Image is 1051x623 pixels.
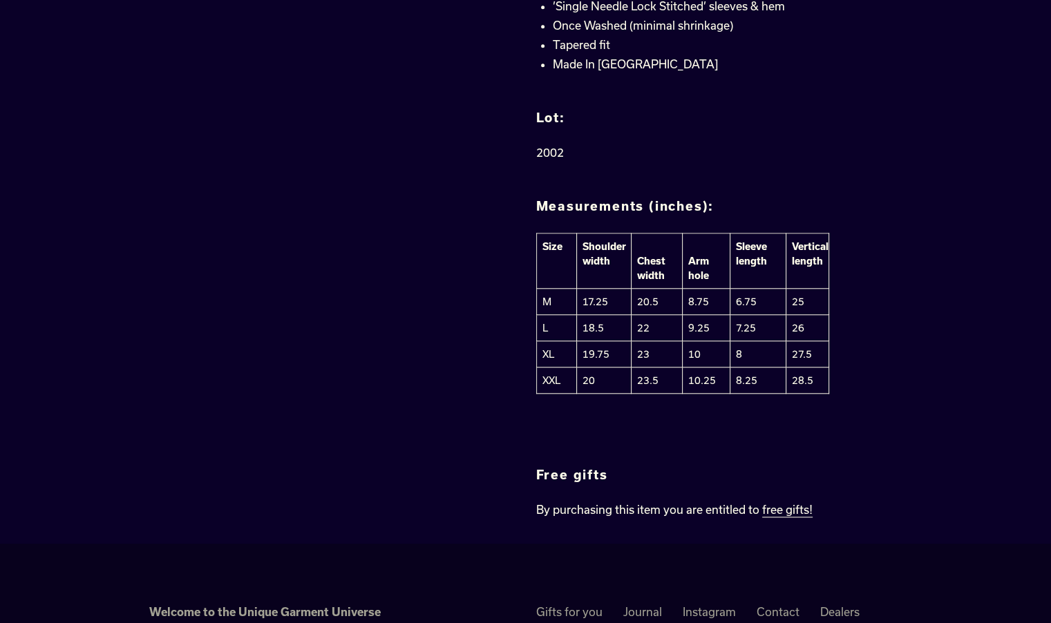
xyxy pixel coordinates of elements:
td: M [536,289,576,315]
strong: Arm hole [688,255,709,281]
td: 23.5 [631,367,682,394]
span: Made In [GEOGRAPHIC_DATA] [553,57,718,70]
td: 8.75 [682,289,730,315]
td: 8 [730,341,786,367]
td: 28.5 [786,367,829,394]
td: 20 [576,367,631,394]
td: 27.5 [786,341,829,367]
td: 20.5 [631,289,682,315]
td: 6.75 [730,289,786,315]
strong: Shoulder width [583,240,626,267]
td: L [536,315,576,341]
td: 18.5 [576,315,631,341]
p: 2002 [536,144,902,161]
span: Tapered fit [553,38,610,51]
strong: Size [542,240,562,252]
td: 10.25 [682,367,730,394]
td: 25 [786,289,829,315]
h2: Free gifts [536,468,902,483]
a: Dealers [820,605,860,618]
td: 17.25 [576,289,631,315]
a: Journal [623,605,662,618]
a: Contact [757,605,799,618]
a: Gifts for you [536,605,603,618]
td: 23 [631,341,682,367]
strong: Sleeve length [736,240,767,267]
td: 19.75 [576,341,631,367]
h2: Measurements (inches): [536,199,902,214]
a: free gifts! [762,503,813,517]
h2: Lot: [536,111,902,126]
td: 10 [682,341,730,367]
p: By purchasing this item you are entitled to [536,501,902,518]
td: XL [536,341,576,367]
span: Once Washed (minimal shrinkage) [553,19,733,32]
strong: Welcome to the Unique Garment Universe [149,605,381,618]
td: 9.25 [682,315,730,341]
td: 8.25 [730,367,786,394]
a: Instagram [683,605,736,618]
td: 22 [631,315,682,341]
strong: Vertical length [792,240,829,267]
td: XXL [536,367,576,394]
td: 26 [786,315,829,341]
strong: Chest width [637,255,665,281]
td: 7.25 [730,315,786,341]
